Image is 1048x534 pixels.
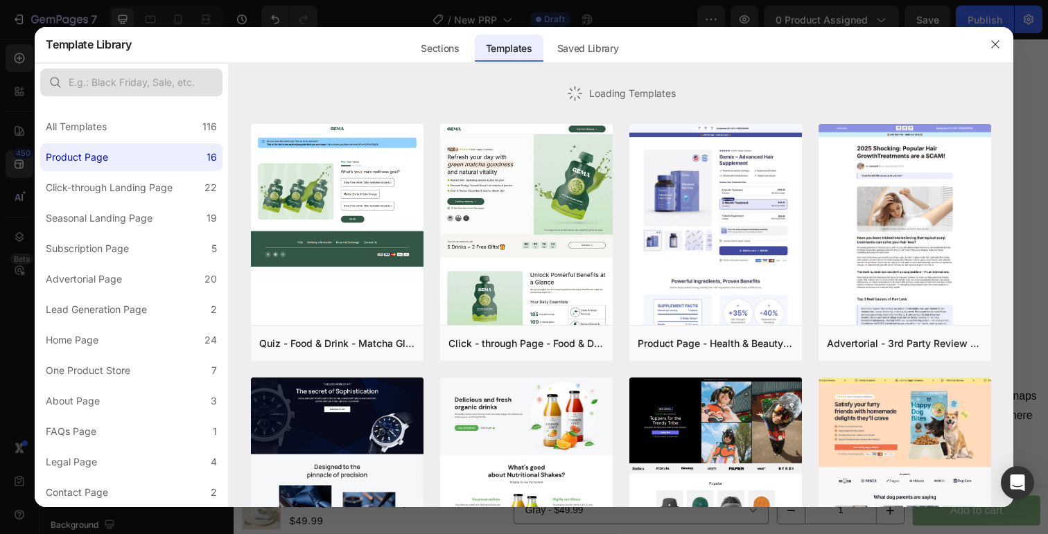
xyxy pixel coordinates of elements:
div: Subscription Page [46,240,129,257]
div: Quiz - Food & Drink - Matcha Glow Shot [259,335,415,352]
h2: Template Library [46,26,131,62]
div: Advertorial Page [46,271,122,287]
div: 3 [211,393,217,409]
div: 24 [204,332,217,348]
div: 19 [207,210,217,226]
div: 5 [211,240,217,257]
div: 22 [204,179,217,196]
div: Templates [475,35,543,62]
div: Click - through Page - Food & Drink - Matcha Glow Shot [448,335,604,352]
div: Contact Page [46,484,108,501]
div: One Product Store [46,362,130,379]
div: 16 [207,149,217,166]
button: decrement [555,469,583,495]
div: Saved Library [546,35,630,62]
div: Click-through Landing Page [46,179,173,196]
input: E.g.: Black Friday, Sale, etc. [40,69,222,96]
div: 1 [213,423,217,440]
div: Home Page [46,332,98,348]
div: 2 [211,301,217,318]
div: Sections [410,35,470,62]
div: All Templates [46,118,107,135]
div: Product Page - Health & Beauty - Hair Supplement [638,335,794,352]
button: increment [656,469,684,495]
img: quiz-1.png [251,124,423,267]
div: Seasonal Landing Page [46,210,152,226]
div: Advertorial - 3rd Party Review - The Before Image - Hair Supplement [827,335,983,352]
div: 7 [211,362,217,379]
input: quantity [583,469,656,495]
div: About Page [46,393,100,409]
div: Open Intercom Messenger [1001,466,1034,499]
span: Loading Templates [589,86,676,100]
button: Add to cart [693,467,823,498]
div: Lead Generation Page [46,301,147,318]
p: With just 3 parts — the footrest, the spring, and the base — each piece snaps into place in secon... [439,355,820,415]
div: 2 [211,484,217,501]
div: Legal Page [46,454,97,470]
div: 116 [202,118,217,135]
div: Product Page [46,149,108,166]
div: 20 [204,271,217,287]
div: Add to cart [731,472,785,492]
h2: Take apart and pack away [437,304,821,343]
div: FAQs Page [46,423,96,440]
div: 4 [211,454,217,470]
h1: SpringFoot™ - independent foot rest [55,462,274,483]
div: $49.99 [55,483,274,502]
